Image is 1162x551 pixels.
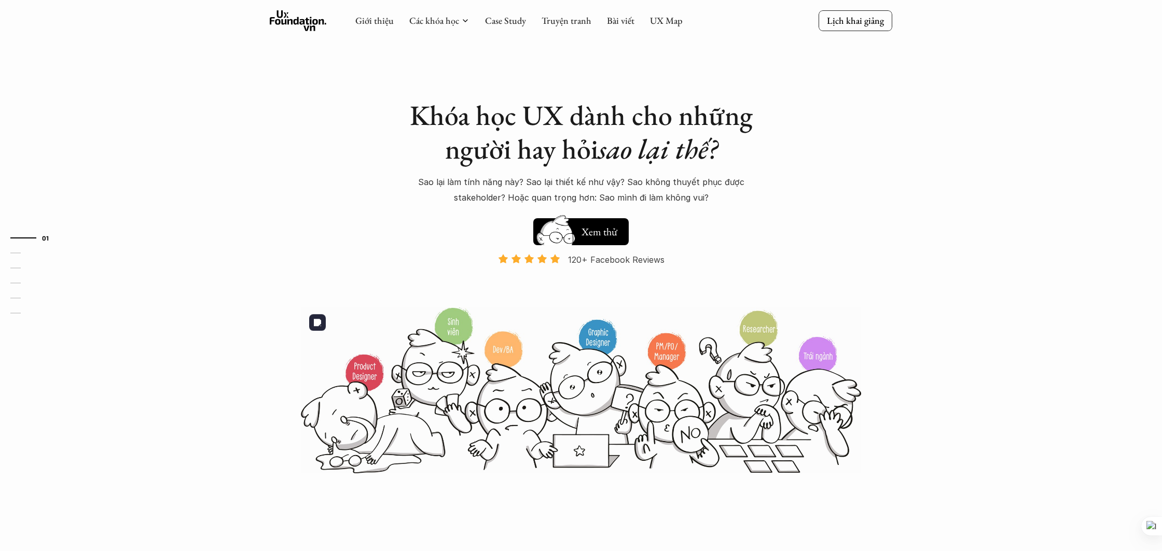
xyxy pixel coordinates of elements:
h5: Hay thôi [580,222,615,237]
h1: Khóa học UX dành cho những người hay hỏi [399,98,763,166]
strong: 01 [42,234,49,242]
a: Giới thiệu [355,15,394,26]
a: Case Study [485,15,526,26]
a: Các khóa học [409,15,459,26]
p: Lịch khai giảng [827,15,884,26]
p: 120+ Facebook Reviews [568,252,665,267]
strong: 05 [26,294,34,302]
a: 120+ Facebook Reviews [489,253,673,306]
a: Xem thử [533,213,629,245]
a: Bài viết [607,15,634,26]
strong: 03 [26,264,34,272]
strong: 06 [26,309,34,317]
p: Sao lại làm tính năng này? Sao lại thiết kế như vậy? Sao không thuyết phục được stakeholder? Hoặc... [399,174,763,206]
a: 01 [10,232,60,244]
a: Lịch khai giảng [819,10,892,31]
strong: 02 [26,249,34,257]
a: Truyện tranh [542,15,591,26]
em: sao lại thế? [598,131,717,167]
h5: Xem thử [580,224,618,239]
a: UX Map [650,15,683,26]
strong: 04 [26,279,35,287]
p: Và đang giảm dần do Facebook ra tính năng Locked Profile 😭 😭 😭 [499,273,663,304]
